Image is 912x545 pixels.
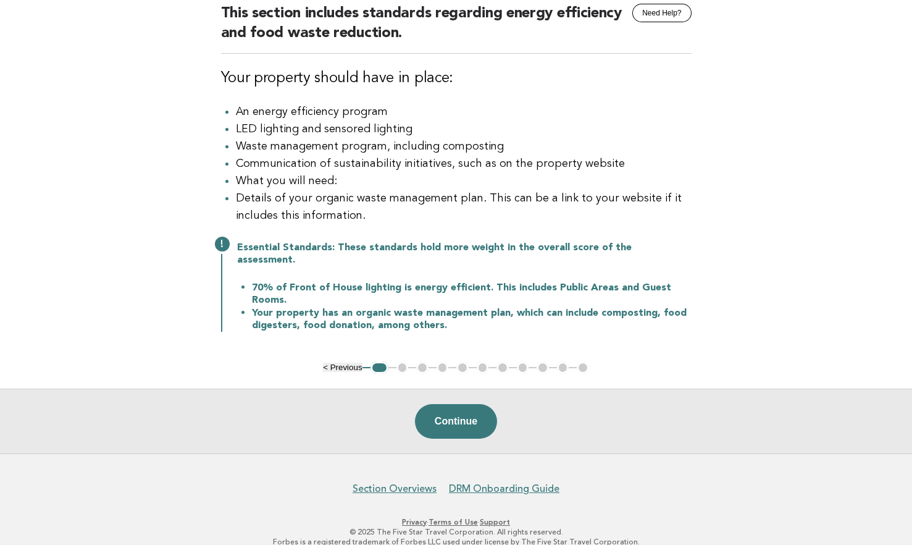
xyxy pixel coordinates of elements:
[237,242,692,266] p: Essential Standards: These standards hold more weight in the overall score of the assessment.
[480,518,510,526] a: Support
[252,306,692,332] li: Your property has an organic waste management plan, which can include composting, food digesters,...
[236,138,692,155] li: Waste management program, including composting
[370,361,388,374] button: 1
[221,4,692,54] h2: This section includes standards regarding energy efficiency and food waste reduction.
[323,363,362,372] button: < Previous
[429,518,478,526] a: Terms of Use
[236,172,692,190] li: What you will need:
[236,103,692,120] li: An energy efficiency program
[236,190,692,224] li: Details of your organic waste management plan. This can be a link to your website if it includes ...
[236,120,692,138] li: LED lighting and sensored lighting
[78,527,834,537] p: © 2025 The Five Star Travel Corporation. All rights reserved.
[78,517,834,527] p: · ·
[402,518,427,526] a: Privacy
[353,483,437,495] a: Section Overviews
[221,69,692,88] h3: Your property should have in place:
[449,483,559,495] a: DRM Onboarding Guide
[236,155,692,172] li: Communication of sustainability initiatives, such as on the property website
[252,281,692,306] li: 70% of Front of House lighting is energy efficient. This includes Public Areas and Guest Rooms.
[415,404,497,439] button: Continue
[632,4,691,22] button: Need Help?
